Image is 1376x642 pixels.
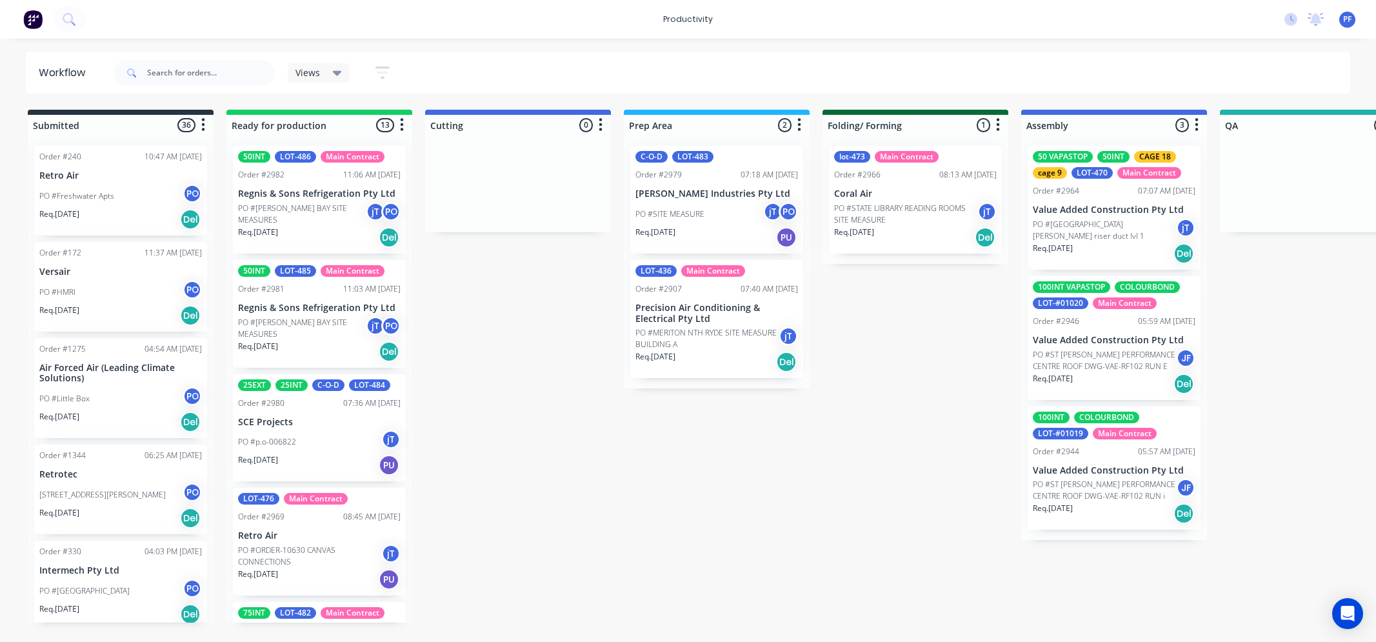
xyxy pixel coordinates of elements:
[834,203,977,226] p: PO #STATE LIBRARY READING ROOMS SITE MEASURE
[233,146,406,254] div: 50INTLOT-486Main ContractOrder #298211:06 AM [DATE]Regnis & Sons Refrigeration Pty LtdPO #[PERSON...
[635,226,675,238] p: Req. [DATE]
[39,411,79,423] p: Req. [DATE]
[238,417,401,428] p: SCE Projects
[1332,598,1363,629] div: Open Intercom Messenger
[145,151,202,163] div: 10:47 AM [DATE]
[180,305,201,326] div: Del
[875,151,939,163] div: Main Contract
[238,341,278,352] p: Req. [DATE]
[39,190,114,202] p: PO #Freshwater Apts
[1033,167,1067,179] div: cage 9
[1093,428,1157,439] div: Main Contract
[238,283,284,295] div: Order #2981
[238,226,278,238] p: Req. [DATE]
[39,546,81,557] div: Order #330
[238,530,401,541] p: Retro Air
[39,247,81,259] div: Order #172
[180,508,201,528] div: Del
[147,60,275,86] input: Search for orders...
[238,151,270,163] div: 50INT
[39,305,79,316] p: Req. [DATE]
[681,265,745,277] div: Main Contract
[238,607,270,619] div: 75INT
[238,454,278,466] p: Req. [DATE]
[1173,503,1194,524] div: Del
[183,483,202,502] div: PO
[366,316,385,336] div: jT
[1176,218,1195,237] div: jT
[975,227,995,248] div: Del
[180,412,201,432] div: Del
[295,66,320,79] span: Views
[635,151,668,163] div: C-O-D
[275,607,316,619] div: LOT-482
[1134,151,1176,163] div: CAGE 18
[39,65,92,81] div: Workflow
[1028,406,1201,530] div: 100INTCOLOURBONDLOT-#01019Main ContractOrder #294405:57 AM [DATE]Value Added Construction Pty Ltd...
[379,455,399,476] div: PU
[39,489,166,501] p: [STREET_ADDRESS][PERSON_NAME]
[1117,167,1181,179] div: Main Contract
[238,379,271,391] div: 25EXT
[238,568,278,580] p: Req. [DATE]
[34,338,207,439] div: Order #127504:54 AM [DATE]Air Forced Air (Leading Climate Solutions)PO #Little BoxPOReq.[DATE]Del
[39,469,202,480] p: Retrotec
[834,226,874,238] p: Req. [DATE]
[275,379,308,391] div: 25INT
[1033,373,1073,385] p: Req. [DATE]
[275,151,316,163] div: LOT-486
[834,169,881,181] div: Order #2966
[238,203,366,226] p: PO #[PERSON_NAME] BAY SITE MEASURES
[145,247,202,259] div: 11:37 AM [DATE]
[1138,316,1195,327] div: 05:59 AM [DATE]
[39,565,202,576] p: Intermech Pty Ltd
[381,544,401,563] div: jT
[39,266,202,277] p: Versair
[39,343,86,355] div: Order #1275
[238,265,270,277] div: 50INT
[238,397,284,409] div: Order #2980
[1176,478,1195,497] div: JF
[39,450,86,461] div: Order #1344
[1033,479,1176,502] p: PO #ST [PERSON_NAME] PERFORMANCE CENTRE ROOF DWG-VAE-RF102 RUN i
[238,317,366,340] p: PO #[PERSON_NAME] BAY SITE MEASURES
[763,202,783,221] div: jT
[1033,297,1088,309] div: LOT-#01020
[39,151,81,163] div: Order #240
[1033,243,1073,254] p: Req. [DATE]
[1033,349,1176,372] p: PO #ST [PERSON_NAME] PERFORMANCE CENTRE ROOF DWG-VAE-RF102 RUN E
[1072,167,1113,179] div: LOT-470
[180,604,201,625] div: Del
[1033,219,1176,242] p: PO #[GEOGRAPHIC_DATA][PERSON_NAME] riser duct lvl 1
[635,303,798,325] p: Precision Air Conditioning & Electrical Pty Ltd
[977,202,997,221] div: jT
[1033,503,1073,514] p: Req. [DATE]
[1074,412,1139,423] div: COLOURBOND
[635,265,677,277] div: LOT-436
[233,260,406,368] div: 50INTLOT-485Main ContractOrder #298111:03 AM [DATE]Regnis & Sons Refrigeration Pty LtdPO #[PERSON...
[1138,185,1195,197] div: 07:07 AM [DATE]
[39,208,79,220] p: Req. [DATE]
[180,209,201,230] div: Del
[238,511,284,523] div: Order #2969
[939,169,997,181] div: 08:13 AM [DATE]
[1028,146,1201,270] div: 50 VAPASTOP50INTCAGE 18cage 9LOT-470Main ContractOrder #296407:07 AM [DATE]Value Added Constructi...
[183,579,202,598] div: PO
[635,283,682,295] div: Order #2907
[635,208,704,220] p: PO #SITE MEASURE
[343,283,401,295] div: 11:03 AM [DATE]
[1033,446,1079,457] div: Order #2944
[779,326,798,346] div: jT
[657,10,719,29] div: productivity
[776,352,797,372] div: Del
[630,146,803,254] div: C-O-DLOT-483Order #297907:18 AM [DATE][PERSON_NAME] Industries Pty LtdPO #SITE MEASUREjTPOReq.[DA...
[284,493,348,505] div: Main Contract
[672,151,713,163] div: LOT-483
[1033,335,1195,346] p: Value Added Construction Pty Ltd
[343,511,401,523] div: 08:45 AM [DATE]
[1033,412,1070,423] div: 100INT
[39,170,202,181] p: Retro Air
[1176,348,1195,368] div: JF
[1033,428,1088,439] div: LOT-#01019
[233,374,406,482] div: 25EXT25INTC-O-DLOT-484Order #298007:36 AM [DATE]SCE ProjectsPO #p.o-006822jTReq.[DATE]PU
